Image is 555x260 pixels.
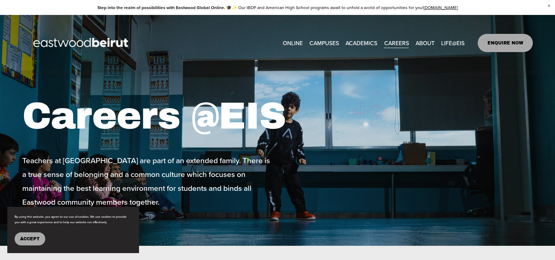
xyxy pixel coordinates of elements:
img: EastwoodIS Global Site [22,24,141,62]
h1: Careers @EIS [22,94,319,139]
a: [DOMAIN_NAME] [424,4,458,11]
a: folder dropdown [416,37,435,48]
section: Cookie banner [7,207,139,253]
a: ENQUIRE NOW [478,34,533,52]
a: CAREERS [384,37,409,48]
span: LIFE@EIS [441,38,465,48]
p: Teachers at [GEOGRAPHIC_DATA] are part of an extended family. There is a true sense of belonging ... [22,153,275,209]
button: Accept [15,232,45,245]
a: ONLINE [283,37,303,48]
span: Accept [20,236,40,241]
span: ACADEMICS [346,38,377,48]
a: folder dropdown [346,37,377,48]
p: By using this website, you agree to our use of cookies. We use cookies to provide you with a grea... [15,214,131,225]
span: ABOUT [416,38,435,48]
span: CAMPUSES [309,38,339,48]
a: folder dropdown [441,37,465,48]
a: folder dropdown [309,37,339,48]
